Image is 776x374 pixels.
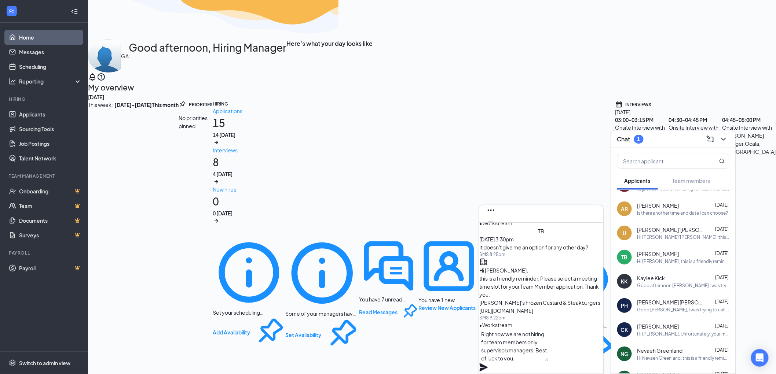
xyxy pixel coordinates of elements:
[538,227,545,235] div: TB
[625,177,651,184] span: Applicants
[485,204,497,216] button: Ellipses
[285,310,359,317] div: Some of your managers have not set their interview availability yet
[19,199,82,213] a: TeamCrown
[637,210,728,216] div: Is there another time and date I can choose?
[715,226,729,232] span: [DATE]
[213,193,615,225] h1: 0
[419,304,476,312] button: Review New Applicants
[19,122,82,136] a: Sourcing Tools
[715,299,729,304] span: [DATE]
[479,315,603,321] div: SMS 9:22pm
[213,236,285,309] svg: Info
[179,114,213,130] div: No priorities pinned.
[400,303,418,321] svg: Pin
[637,323,679,330] span: [PERSON_NAME]
[637,202,679,209] span: [PERSON_NAME]
[615,101,623,108] svg: Calendar
[179,101,186,108] svg: Pin
[121,52,129,60] div: GA
[637,347,683,354] span: Nevaeh Greenland
[479,251,603,258] div: SMS 8:25pm
[286,40,373,73] h3: Here’s what your day looks like
[213,101,228,107] div: HIRING
[19,261,82,275] a: PayrollCrown
[9,359,16,367] svg: Settings
[213,185,615,225] a: New hires00 [DATE]ArrowRight
[213,210,615,217] div: 0 [DATE]
[673,177,710,184] span: Team members
[285,331,321,339] button: Set Availability
[715,275,729,280] span: [DATE]
[19,184,82,199] a: OnboardingCrown
[722,123,776,140] div: Onsite Interview with [PERSON_NAME]
[213,131,615,138] div: 14 [DATE]
[637,258,729,264] div: Hi [PERSON_NAME], this is a friendly reminder. Please select a meeting time slot for your Team Me...
[626,101,652,108] div: INTERVIEWS
[485,216,497,228] button: Minimize
[19,136,82,151] a: Job Postings
[722,140,776,156] div: Manager , Ocala, [GEOGRAPHIC_DATA]
[213,146,615,185] a: Interviews84 [DATE]ArrowRight
[88,101,152,109] div: This week :
[9,96,80,102] div: Hiring
[479,244,589,251] span: It doesn't give me an option for any other day?
[359,236,418,296] svg: DoubleChatActive
[213,309,285,316] div: Set your scheduling availability to ensure interviews can be set up
[715,202,729,208] span: [DATE]
[359,308,398,316] button: Read Messages
[479,220,512,226] span: • Workstream
[621,350,629,358] div: NG
[637,234,729,240] div: Hi [PERSON_NAME]’[PERSON_NAME], this is a friendly reminder. Your meeting with [PERSON_NAME]'s Fr...
[621,302,628,309] div: PH
[618,154,704,168] input: Search applicant
[129,40,286,73] h1: Good afternoon, Hiring Manager
[419,236,479,312] div: You have 1 new applicants
[669,123,722,140] div: Onsite Interview with [PERSON_NAME]
[479,236,514,242] span: [DATE] 3:30pm
[88,81,776,93] h2: My overview
[479,267,601,314] span: Hi [PERSON_NAME], this is a friendly reminder. Please select a meeting time slot for your Team Me...
[479,322,512,328] span: • Workstream
[19,45,82,59] a: Messages
[97,73,106,81] svg: QuestionInfo
[213,170,615,178] div: 4 [DATE]
[617,135,630,143] h3: Chat
[71,8,78,15] svg: Collapse
[479,258,488,266] svg: Company
[615,116,669,123] div: 03:00 - 03:15 PM
[359,296,418,303] div: You have 7 unread message(s) from active applicants
[253,316,285,348] svg: Pin
[324,317,359,352] svg: Pin
[19,359,70,367] div: Switch to admin view
[285,236,359,310] svg: Info
[114,101,152,109] b: [DATE] - [DATE]
[213,178,220,185] svg: ArrowRight
[715,323,729,329] span: [DATE]
[9,250,80,256] div: Payroll
[637,274,665,282] span: Kaylee Kick
[189,101,213,108] div: PRIORITIES
[19,151,82,166] a: Talent Network
[213,154,615,185] h1: 8
[637,355,729,361] div: Hi Nevaeh Greenland, this is a friendly reminder. Your meeting with [PERSON_NAME]'s Frozen Custar...
[637,250,679,258] span: [PERSON_NAME]
[213,107,615,146] a: Applications1514 [DATE]ArrowRight
[213,217,220,225] svg: ArrowRight
[88,73,97,81] svg: Notifications
[359,236,418,321] div: You have 7 unread message(s) from active applicants
[719,135,728,144] svg: ChevronDown
[715,251,729,256] span: [DATE]
[9,78,16,85] svg: Analysis
[751,349,769,367] div: Open Intercom Messenger
[637,136,640,142] div: 1
[637,299,703,306] span: [PERSON_NAME] [PERSON_NAME]
[88,40,121,73] img: Hiring Manager
[9,173,80,179] div: Team Management
[8,7,15,15] svg: WorkstreamLogo
[615,108,776,116] div: [DATE]
[479,363,488,372] svg: Plane
[213,185,615,193] div: New hires
[213,139,220,146] svg: ArrowRight
[621,278,628,285] div: KK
